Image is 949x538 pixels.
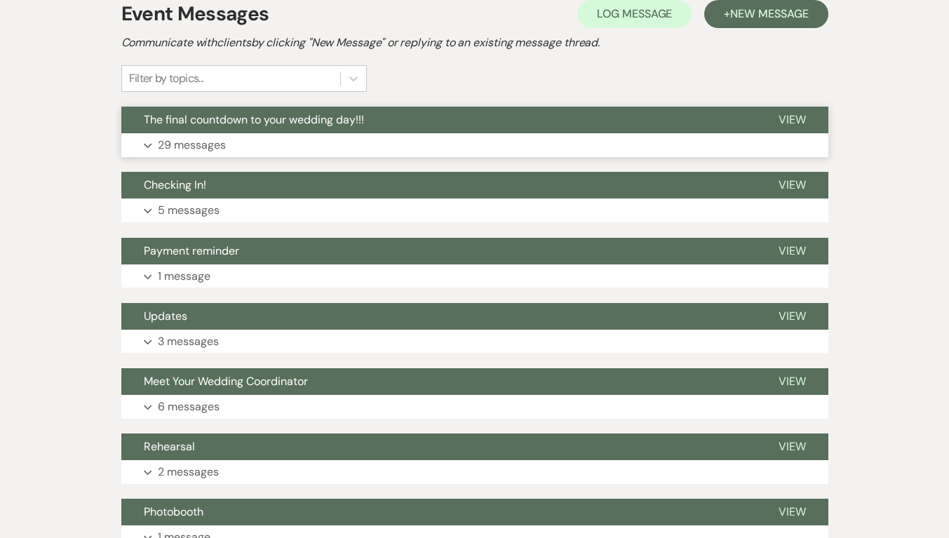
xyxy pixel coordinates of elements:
[121,368,756,395] button: Meet Your Wedding Coordinator
[121,172,756,199] button: Checking In!
[756,172,828,199] button: View
[597,6,672,21] span: Log Message
[121,107,756,133] button: The final countdown to your wedding day!!!
[121,433,756,460] button: Rehearsal
[144,439,195,454] span: Rehearsal
[779,309,806,323] span: View
[121,395,828,419] button: 6 messages
[158,398,220,416] p: 6 messages
[158,267,210,285] p: 1 message
[756,238,828,264] button: View
[121,133,828,157] button: 29 messages
[158,201,220,220] p: 5 messages
[158,332,219,351] p: 3 messages
[756,499,828,525] button: View
[121,330,828,354] button: 3 messages
[158,136,226,154] p: 29 messages
[756,107,828,133] button: View
[144,243,239,258] span: Payment reminder
[779,112,806,127] span: View
[121,34,828,51] h2: Communicate with clients by clicking "New Message" or replying to an existing message thread.
[121,199,828,222] button: 5 messages
[121,460,828,484] button: 2 messages
[779,243,806,258] span: View
[779,439,806,454] span: View
[121,499,756,525] button: Photobooth
[730,6,808,21] span: New Message
[779,504,806,519] span: View
[144,374,308,389] span: Meet Your Wedding Coordinator
[144,177,206,192] span: Checking In!
[144,309,187,323] span: Updates
[121,238,756,264] button: Payment reminder
[144,112,364,127] span: The final countdown to your wedding day!!!
[756,433,828,460] button: View
[158,463,219,481] p: 2 messages
[121,303,756,330] button: Updates
[121,264,828,288] button: 1 message
[129,70,204,87] div: Filter by topics...
[779,177,806,192] span: View
[144,504,203,519] span: Photobooth
[779,374,806,389] span: View
[756,368,828,395] button: View
[756,303,828,330] button: View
